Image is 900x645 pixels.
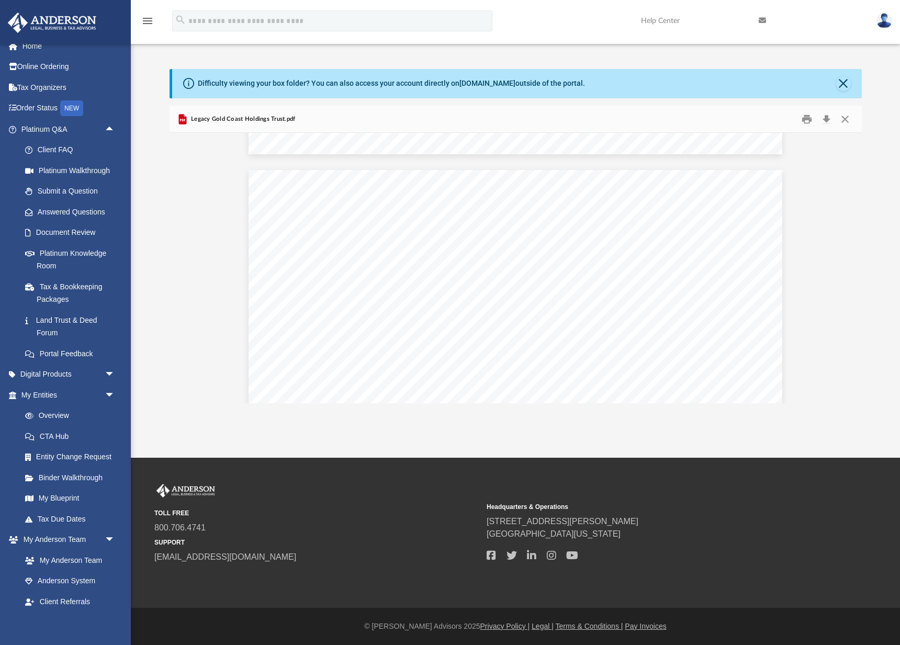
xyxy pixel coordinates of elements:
a: Platinum Q&Aarrow_drop_up [7,119,131,140]
a: [GEOGRAPHIC_DATA][US_STATE] [487,529,621,538]
div: © [PERSON_NAME] Advisors 2025 [131,621,900,632]
span: Successor Trustee automatically succeeds to the office of Trustee. [343,371,602,381]
div: Document Viewer [170,133,862,403]
a: Submit a Question [15,181,131,202]
small: TOLL FREE [154,508,479,518]
img: Anderson Advisors Platinum Portal [154,484,217,497]
a: Overview [15,405,131,426]
a: Client FAQ [15,140,131,161]
span: 4. [327,399,334,408]
a: Tax Organizers [7,77,131,98]
span: remaining Trustee, if any, continues to serve as sole Trustee. In the event there is no Trustee, the [343,360,719,370]
img: Anderson Advisors Platinum Portal [5,13,99,33]
a: Anderson System [15,571,126,592]
a: Answered Questions [15,201,131,222]
span: Certification of Trust [469,234,565,245]
span: 2. [327,311,334,321]
a: CTA Hub [15,426,131,447]
a: [EMAIL_ADDRESS][DOMAIN_NAME] [154,552,296,561]
a: Client Referrals [15,591,126,612]
img: User Pic [876,13,892,28]
div: Difficulty viewing your box folder? You can also access your account directly on outside of the p... [198,78,585,89]
span: arrow_drop_down [105,529,126,551]
i: menu [141,15,154,27]
a: Tax & Bookkeeping Packages [15,276,131,310]
a: Home [7,36,131,56]
a: Entity Change Request [15,447,131,468]
a: Portal Feedback [15,343,131,364]
a: My Entitiesarrow_drop_down [7,384,131,405]
a: Terms & Conditions | [556,622,623,630]
span: Holdings Trust Agreement dated [DATE] (hereafter referred to as the "Trust Agreement"). [343,295,682,304]
a: Binder Walkthrough [15,467,131,488]
div: Preview [170,106,862,403]
i: search [175,14,186,26]
span: This certification is signed by all of the Trustees of the Trust and the Trust Grantor(s) and [343,322,719,332]
small: SUPPORT [154,538,479,547]
a: Pay Invoices [625,622,666,630]
span: The currently acting Trustee of the Legacy Gold Coast Holdings Trust is/are [PERSON_NAME], Esq. [343,311,739,321]
a: Document Review [15,222,131,243]
a: My Anderson Team [15,550,120,571]
span: The Trust Agreement provides that upon the resignation, death, or incapacity of a Trustee, the [343,349,718,359]
a: Order StatusNEW [7,98,131,119]
a: Privacy Policy | [480,622,530,630]
span: Legacy Gold Coast Holdings Trust.pdf [189,115,296,124]
a: Legal | [532,622,554,630]
span: Trustees are [PERSON_NAME] [PERSON_NAME] and [PERSON_NAME] (jointly, or the survivor of them). [343,382,760,392]
button: Print [796,111,817,127]
small: Headquarters & Operations [487,502,812,512]
a: menu [141,20,154,27]
a: My Anderson Teamarrow_drop_down [7,529,126,550]
span: The Legacy Gold Coast Holdings Trust was established pursuant to the Legacy Gold Coast [343,284,719,293]
span: arrow_drop_down [105,384,126,406]
a: Land Trust & Deed Forum [15,310,131,343]
span: arrow_drop_down [105,364,126,386]
span: arrow_drop_up [105,119,126,140]
a: Platinum Knowledge Room [15,243,131,276]
div: NEW [60,100,83,116]
a: Tax Due Dates [15,508,131,529]
span: The names of the Successor [609,371,719,381]
a: Online Ordering [7,56,131,77]
a: My Blueprint [15,488,126,509]
span: 3. [327,349,334,359]
a: 800.706.4741 [154,523,206,532]
span: Beneficiaries. [343,333,396,343]
button: Download [817,111,836,127]
a: [DOMAIN_NAME] [459,79,515,87]
a: Digital Productsarrow_drop_down [7,364,131,385]
span: The trust is a revocable trust and all of the Beneficiaries, acting together, may revoke the trus... [343,399,719,408]
div: File preview [170,133,862,403]
span: The below named beneficiaries hereby certify and declare as follows: [311,267,578,277]
button: Close [836,111,854,127]
button: Close [836,76,851,91]
span: 1. [327,284,334,293]
a: [STREET_ADDRESS][PERSON_NAME] [487,517,638,526]
a: Platinum Walkthrough [15,160,131,181]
